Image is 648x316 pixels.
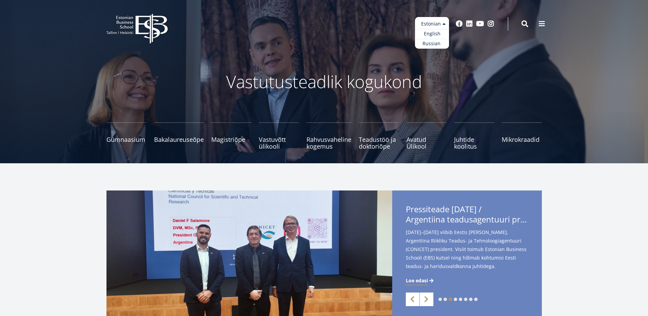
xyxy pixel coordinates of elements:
a: Mikrokraadid [502,122,542,150]
a: 2 [444,298,447,301]
p: Vastutusteadlik kogukond [144,71,504,92]
span: Juhtide koolitus [454,136,494,150]
a: Rahvusvaheline kogemus [306,122,351,150]
a: Gümnaasium [106,122,147,150]
a: 4 [454,298,457,301]
a: 8 [474,298,478,301]
a: Teadustöö ja doktoriõpe [359,122,399,150]
span: Magistriõpe [211,136,251,143]
a: 1 [438,298,442,301]
span: Mikrokraadid [502,136,542,143]
span: Gümnaasium [106,136,147,143]
span: Vastuvõtt ülikooli [259,136,299,150]
a: Loe edasi [406,277,435,284]
span: Argentiina teadusagentuuri president [PERSON_NAME] külastab Eestit [406,214,528,224]
span: Loe edasi [406,277,428,284]
a: 5 [459,298,462,301]
a: 7 [469,298,472,301]
a: Instagram [487,20,494,27]
span: Bakalaureuseõpe [154,136,204,143]
a: Facebook [456,20,463,27]
span: Pressiteade [DATE] / [406,204,528,227]
a: Vastuvõtt ülikooli [259,122,299,150]
a: Youtube [476,20,484,27]
span: [DATE]–[DATE] viibib Eestis [PERSON_NAME], Argentiina Riikliku Teadus- ja Tehnoloogiagentuuri (CO... [406,228,528,270]
a: Juhtide koolitus [454,122,494,150]
span: Rahvusvaheline kogemus [306,136,351,150]
a: 6 [464,298,467,301]
a: Avatud Ülikool [406,122,447,150]
a: Magistriõpe [211,122,251,150]
span: Avatud Ülikool [406,136,447,150]
a: Next [420,293,433,306]
span: Teadustöö ja doktoriõpe [359,136,399,150]
a: Previous [406,293,419,306]
a: Linkedin [466,20,473,27]
a: Bakalaureuseõpe [154,122,204,150]
a: 3 [449,298,452,301]
a: Russian [415,39,449,49]
a: English [415,29,449,39]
